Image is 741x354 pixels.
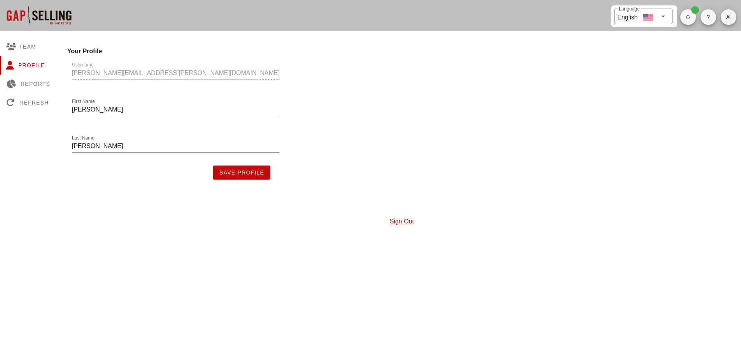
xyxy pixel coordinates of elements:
[72,99,95,105] label: First Name
[691,6,699,14] span: Badge
[213,166,270,180] button: Save Profile
[619,6,639,12] label: Language
[390,218,414,225] a: Sign Out
[614,9,673,24] div: LanguageEnglish
[72,62,93,68] label: Username
[72,135,95,141] label: Last Name
[617,11,638,22] div: English
[67,47,736,56] h4: Your Profile
[219,169,264,176] span: Save Profile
